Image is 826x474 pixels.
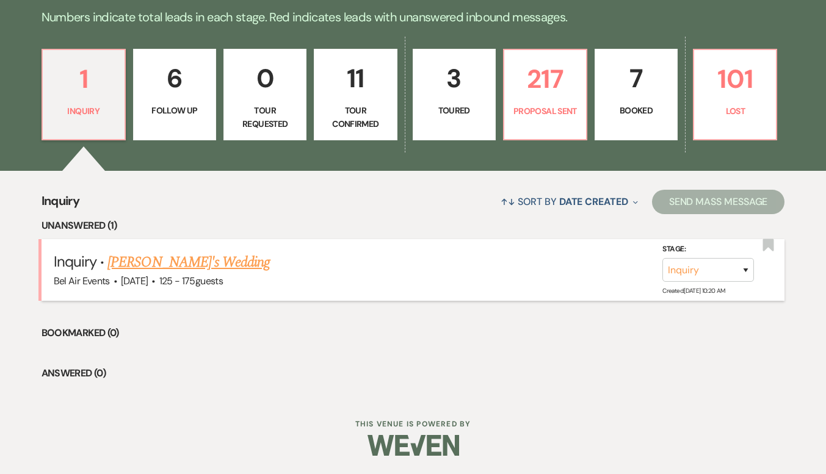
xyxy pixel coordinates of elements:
a: [PERSON_NAME]'s Wedding [107,251,270,273]
p: 7 [603,58,670,99]
p: Booked [603,104,670,117]
li: Bookmarked (0) [42,325,785,341]
a: 6Follow Up [133,49,216,140]
label: Stage: [662,243,754,256]
a: 1Inquiry [42,49,126,140]
button: Send Mass Message [652,190,785,214]
a: 7Booked [595,49,678,140]
p: Inquiry [50,104,117,118]
p: Tour Confirmed [322,104,389,131]
p: 101 [701,59,769,99]
span: ↑↓ [501,195,515,208]
p: Tour Requested [231,104,299,131]
p: Lost [701,104,769,118]
p: Follow Up [141,104,208,117]
span: Bel Air Events [54,275,110,287]
p: 3 [421,58,488,99]
a: 3Toured [413,49,496,140]
a: 11Tour Confirmed [314,49,397,140]
li: Unanswered (1) [42,218,785,234]
p: Toured [421,104,488,117]
p: 6 [141,58,208,99]
span: [DATE] [121,275,148,287]
p: 0 [231,58,299,99]
a: 217Proposal Sent [503,49,587,140]
p: 217 [512,59,579,99]
button: Sort By Date Created [496,185,642,218]
p: 11 [322,58,389,99]
span: 125 - 175 guests [159,275,223,287]
a: 0Tour Requested [223,49,306,140]
span: Date Created [559,195,628,208]
img: Weven Logo [368,424,459,467]
p: 1 [50,59,117,99]
span: Created: [DATE] 10:20 AM [662,287,725,295]
span: Inquiry [42,192,80,218]
p: Proposal Sent [512,104,579,118]
li: Answered (0) [42,365,785,381]
span: Inquiry [54,252,96,271]
a: 101Lost [693,49,777,140]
